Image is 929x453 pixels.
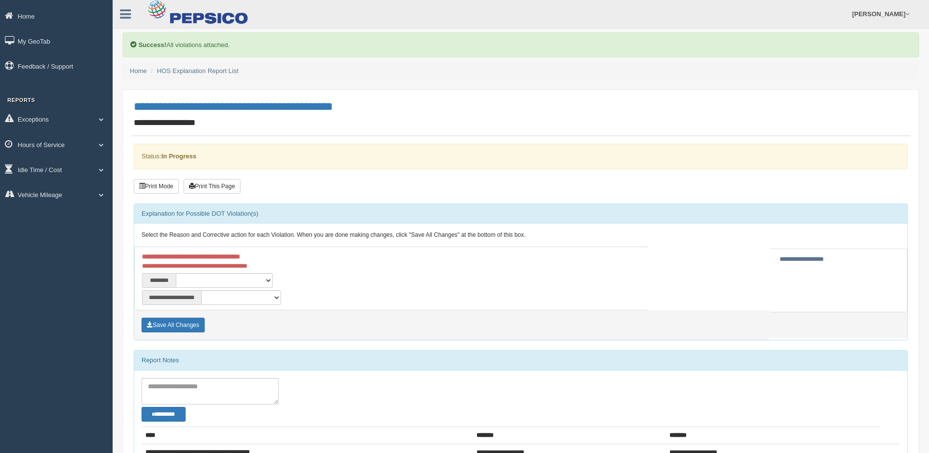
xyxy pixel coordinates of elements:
a: HOS Explanation Report List [157,67,238,75]
a: Home [130,67,147,75]
button: Save [142,318,205,332]
button: Print Mode [134,179,179,194]
button: Change Filter Options [142,407,186,422]
div: All violations attached. [122,32,919,57]
div: Report Notes [134,351,907,370]
button: Print This Page [184,179,240,194]
div: Select the Reason and Corrective action for each Violation. When you are done making changes, cli... [134,224,907,247]
div: Status: [134,144,908,169]
strong: In Progress [161,152,196,160]
b: Success! [139,41,167,49]
div: Explanation for Possible DOT Violation(s) [134,204,907,224]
